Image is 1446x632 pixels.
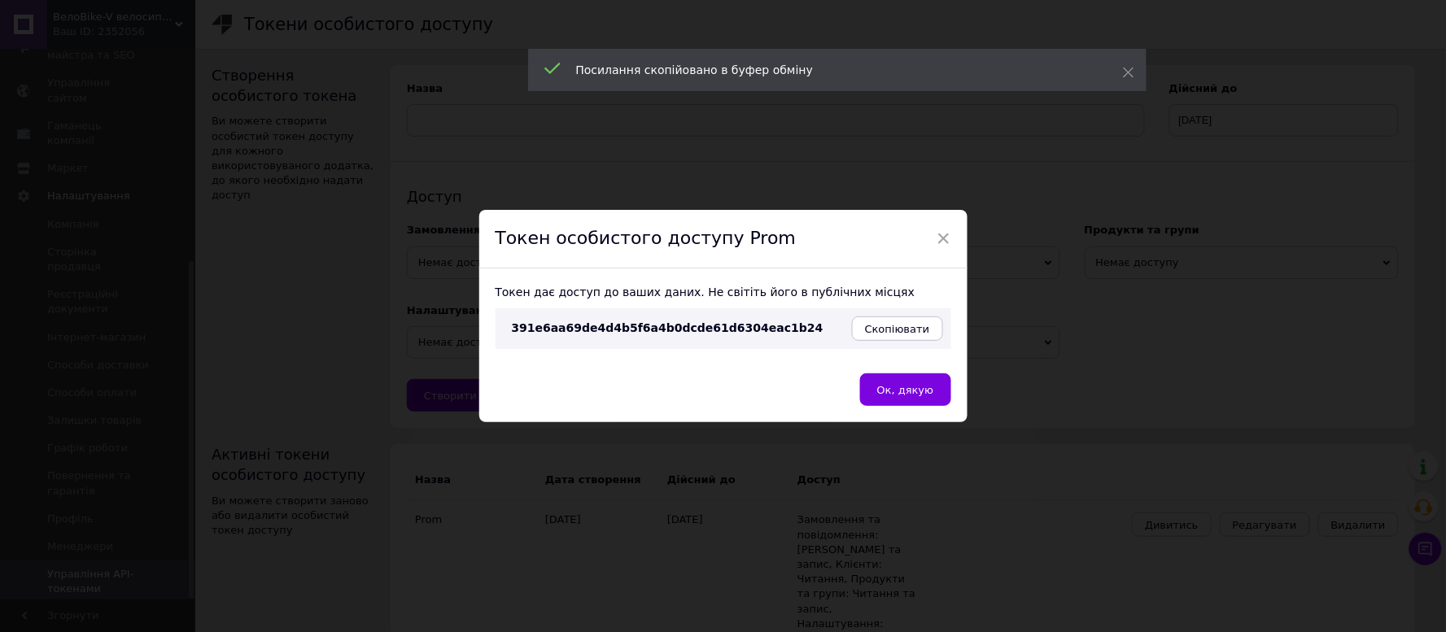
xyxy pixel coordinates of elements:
span: Скопіювати [865,323,930,335]
button: Ок, дякую [860,373,951,406]
div: Токен особистого доступу Prom [479,210,968,268]
span: × [937,224,951,252]
span: Ок, дякую [877,384,934,396]
div: Посилання скопійовано в буфер обміну [576,62,1082,78]
button: Скопіювати [852,316,943,341]
div: Токен дає доступ до ваших даних. Не світіть його в публічних місцях [496,285,951,301]
span: 391e6aa69de4d4b5f6a4b0dcde61d6304eac1b24 [512,321,823,334]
